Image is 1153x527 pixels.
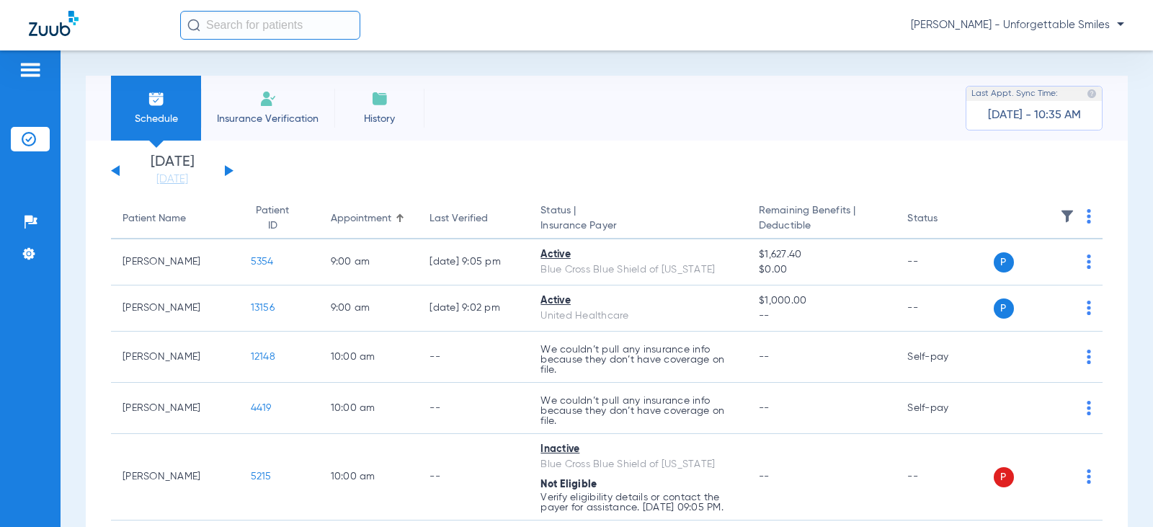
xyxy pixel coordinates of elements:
td: [DATE] 9:05 PM [418,239,529,285]
img: group-dot-blue.svg [1087,469,1091,484]
div: United Healthcare [540,309,736,324]
div: Last Verified [429,211,517,226]
td: [PERSON_NAME] [111,239,239,285]
p: Verify eligibility details or contact the payer for assistance. [DATE] 09:05 PM. [540,492,736,513]
a: [DATE] [129,172,215,187]
div: Blue Cross Blue Shield of [US_STATE] [540,457,736,472]
th: Status [896,199,993,239]
span: $1,000.00 [759,293,884,309]
span: -- [759,309,884,324]
div: Last Verified [429,211,488,226]
span: Deductible [759,218,884,234]
span: 12148 [251,352,275,362]
span: Insurance Payer [540,218,736,234]
span: [PERSON_NAME] - Unforgettable Smiles [911,18,1124,32]
td: -- [896,434,993,521]
td: [PERSON_NAME] [111,332,239,383]
p: We couldn’t pull any insurance info because they don’t have coverage on file. [540,345,736,375]
span: P [994,252,1014,273]
div: Appointment [331,211,407,226]
span: 13156 [251,303,275,313]
div: Active [540,293,736,309]
td: -- [418,383,529,434]
span: -- [759,352,770,362]
img: group-dot-blue.svg [1087,254,1091,269]
td: 9:00 AM [319,285,419,332]
img: Search Icon [187,19,200,32]
img: last sync help info [1087,89,1097,99]
td: [PERSON_NAME] [111,434,239,521]
img: Zuub Logo [29,11,79,36]
li: [DATE] [129,155,215,187]
span: Schedule [122,112,190,126]
span: P [994,298,1014,319]
span: -- [759,471,770,482]
img: Manual Insurance Verification [259,90,277,107]
img: group-dot-blue.svg [1087,401,1091,415]
div: Active [540,247,736,262]
th: Status | [529,199,747,239]
span: Last Appt. Sync Time: [971,87,1058,101]
td: Self-pay [896,332,993,383]
span: 5215 [251,471,272,482]
span: P [994,467,1014,487]
td: 9:00 AM [319,239,419,285]
img: filter.svg [1060,209,1074,223]
div: Blue Cross Blue Shield of [US_STATE] [540,262,736,278]
div: Patient Name [123,211,186,226]
span: History [345,112,414,126]
td: -- [418,434,529,521]
span: 5354 [251,257,274,267]
td: -- [896,285,993,332]
td: 10:00 AM [319,383,419,434]
img: Schedule [148,90,165,107]
div: Appointment [331,211,391,226]
td: [DATE] 9:02 PM [418,285,529,332]
span: $0.00 [759,262,884,278]
td: 10:00 AM [319,434,419,521]
th: Remaining Benefits | [747,199,896,239]
input: Search for patients [180,11,360,40]
span: $1,627.40 [759,247,884,262]
span: Not Eligible [540,479,597,490]
img: group-dot-blue.svg [1087,350,1091,364]
td: -- [418,332,529,383]
div: Patient ID [251,203,295,234]
div: Patient Name [123,211,228,226]
td: [PERSON_NAME] [111,383,239,434]
span: 4419 [251,403,272,413]
span: -- [759,403,770,413]
img: group-dot-blue.svg [1087,301,1091,315]
td: [PERSON_NAME] [111,285,239,332]
div: Inactive [540,442,736,457]
td: -- [896,239,993,285]
td: Self-pay [896,383,993,434]
td: 10:00 AM [319,332,419,383]
img: group-dot-blue.svg [1087,209,1091,223]
img: History [371,90,388,107]
div: Patient ID [251,203,308,234]
p: We couldn’t pull any insurance info because they don’t have coverage on file. [540,396,736,426]
span: [DATE] - 10:35 AM [988,108,1081,123]
img: hamburger-icon [19,61,42,79]
span: Insurance Verification [212,112,324,126]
